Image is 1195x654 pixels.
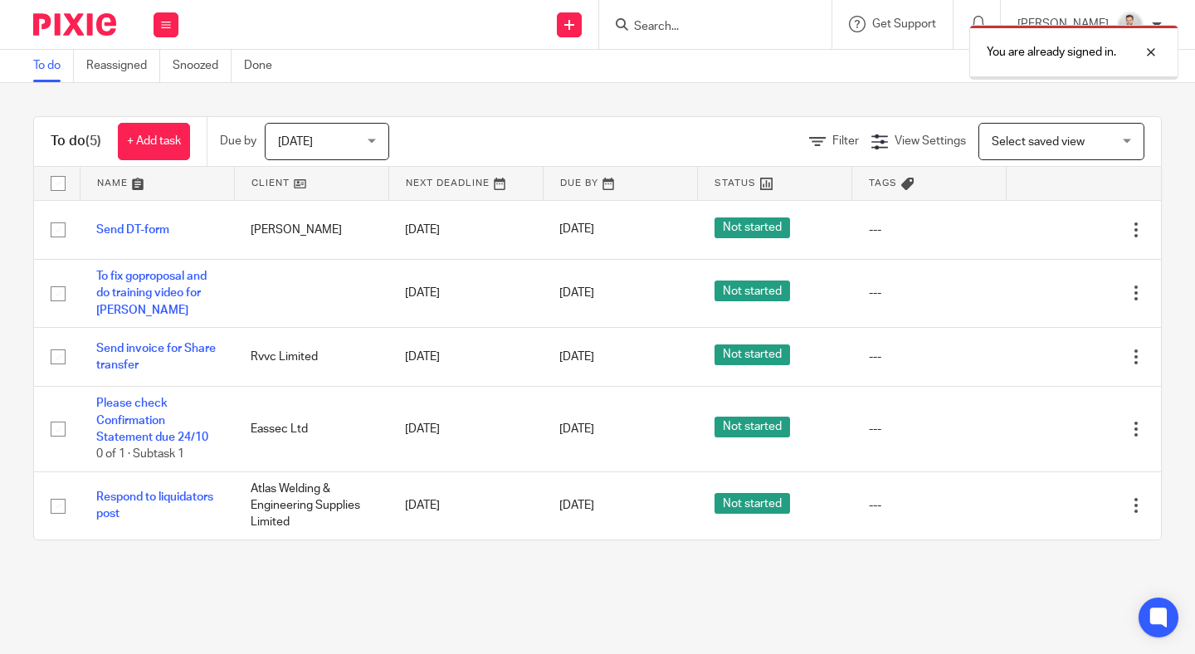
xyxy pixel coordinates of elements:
span: [DATE] [559,224,594,236]
span: [DATE] [278,136,313,148]
div: --- [869,222,990,238]
h1: To do [51,133,101,150]
span: Not started [715,281,790,301]
div: --- [869,497,990,514]
span: [DATE] [559,351,594,363]
span: [DATE] [559,500,594,511]
td: [PERSON_NAME] [234,200,388,259]
a: Respond to liquidators post [96,491,213,520]
p: Due by [220,133,256,149]
div: --- [869,349,990,365]
span: [DATE] [559,287,594,299]
p: You are already signed in. [987,44,1116,61]
div: --- [869,285,990,301]
span: View Settings [895,135,966,147]
span: Select saved view [992,136,1085,148]
span: Filter [832,135,859,147]
img: Pixie [33,13,116,36]
a: + Add task [118,123,190,160]
span: Not started [715,344,790,365]
a: Reassigned [86,50,160,82]
a: To fix goproposal and do training video for [PERSON_NAME] [96,271,207,316]
a: Done [244,50,285,82]
td: Atlas Welding & Engineering Supplies Limited [234,471,388,539]
span: 0 of 1 · Subtask 1 [96,448,184,460]
td: [DATE] [388,327,543,386]
span: Tags [869,178,897,188]
img: LinkedIn%20Profile.jpeg [1117,12,1144,38]
div: --- [869,421,990,437]
td: Rvvc Limited [234,327,388,386]
a: Please check Confirmation Statement due 24/10 [96,398,208,443]
a: Send invoice for Share transfer [96,343,216,371]
span: Not started [715,217,790,238]
td: Eassec Ltd [234,387,388,472]
span: Not started [715,417,790,437]
a: To do [33,50,74,82]
td: [DATE] [388,387,543,472]
span: (5) [85,134,101,148]
td: [DATE] [388,471,543,539]
td: [DATE] [388,200,543,259]
span: [DATE] [559,423,594,435]
span: Not started [715,493,790,514]
td: [DATE] [388,259,543,327]
a: Snoozed [173,50,232,82]
a: Send DT-form [96,224,169,236]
